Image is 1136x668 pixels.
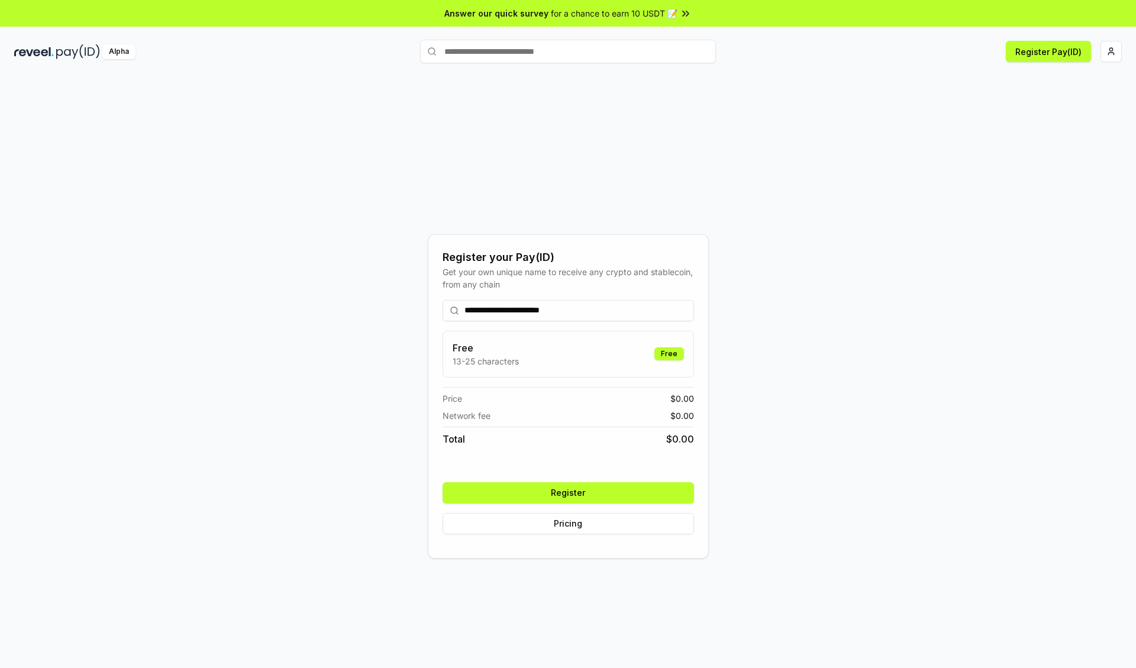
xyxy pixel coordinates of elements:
[443,249,694,266] div: Register your Pay(ID)
[443,409,490,422] span: Network fee
[443,513,694,534] button: Pricing
[453,355,519,367] p: 13-25 characters
[56,44,100,59] img: pay_id
[444,7,548,20] span: Answer our quick survey
[666,432,694,446] span: $ 0.00
[654,347,684,360] div: Free
[670,392,694,405] span: $ 0.00
[443,432,465,446] span: Total
[102,44,135,59] div: Alpha
[453,341,519,355] h3: Free
[551,7,677,20] span: for a chance to earn 10 USDT 📝
[1006,41,1091,62] button: Register Pay(ID)
[670,409,694,422] span: $ 0.00
[443,482,694,504] button: Register
[443,392,462,405] span: Price
[443,266,694,291] div: Get your own unique name to receive any crypto and stablecoin, from any chain
[14,44,54,59] img: reveel_dark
